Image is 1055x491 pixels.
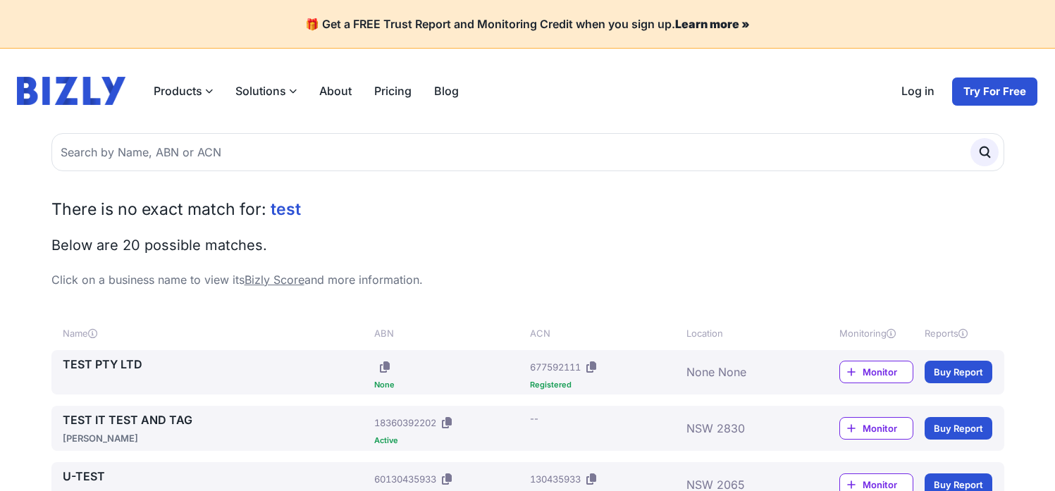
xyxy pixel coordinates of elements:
p: Click on a business name to view its and more information. [51,271,1004,288]
div: Location [686,326,798,340]
a: U-TEST [63,468,369,485]
div: -- [530,411,538,425]
div: 677592111 [530,360,581,374]
a: Buy Report [925,361,992,383]
a: Learn more » [675,17,750,31]
div: Active [374,437,524,445]
a: Monitor [839,361,913,383]
a: Try For Free [951,77,1038,106]
div: ACN [530,326,680,340]
div: NSW 2830 [686,411,798,445]
div: Name [63,326,369,340]
a: TEST PTY LTD [63,356,369,373]
label: Solutions [224,77,308,105]
label: Products [142,77,224,105]
div: Reports [925,326,992,340]
div: 130435933 [530,472,581,486]
a: Bizly Score [245,273,304,287]
span: test [271,199,301,219]
div: Registered [530,381,680,389]
input: Search by Name, ABN or ACN [51,133,1004,171]
a: Buy Report [925,417,992,440]
div: Monitoring [839,326,913,340]
div: ABN [374,326,524,340]
span: Monitor [863,421,913,435]
span: Monitor [863,365,913,379]
span: Below are 20 possible matches. [51,237,267,254]
div: [PERSON_NAME] [63,431,369,445]
a: Log in [890,77,946,106]
h4: 🎁 Get a FREE Trust Report and Monitoring Credit when you sign up. [17,17,1038,31]
div: None [374,381,524,389]
a: Blog [423,77,470,105]
img: bizly_logo.svg [17,77,125,105]
div: None None [686,356,798,389]
div: 60130435933 [374,472,436,486]
a: About [308,77,363,105]
a: Monitor [839,417,913,440]
a: Pricing [363,77,423,105]
div: 18360392202 [374,416,436,430]
a: TEST IT TEST AND TAG [63,411,369,428]
span: There is no exact match for: [51,199,266,219]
